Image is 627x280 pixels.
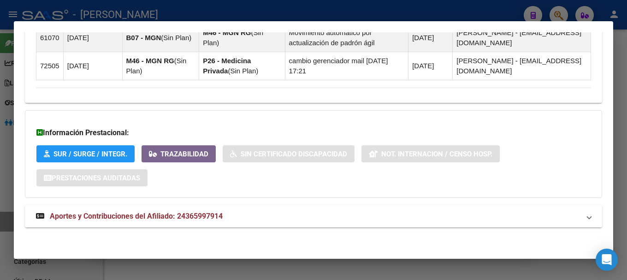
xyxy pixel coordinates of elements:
[361,145,500,162] button: Not. Internacion / Censo Hosp.
[285,52,408,80] td: cambio gerenciador mail [DATE] 17:21
[408,52,453,80] td: [DATE]
[160,150,208,158] span: Trazabilidad
[122,52,199,80] td: ( )
[50,212,223,220] span: Aportes y Contribuciones del Afiliado: 24365997914
[36,24,64,52] td: 61070
[36,145,135,162] button: SUR / SURGE / INTEGR.
[126,57,187,75] span: Sin Plan
[142,145,216,162] button: Trazabilidad
[453,52,591,80] td: [PERSON_NAME] - [EMAIL_ADDRESS][DOMAIN_NAME]
[52,174,140,182] span: Prestaciones Auditadas
[163,34,189,42] span: Sin Plan
[53,150,127,158] span: SUR / SURGE / INTEGR.
[223,145,355,162] button: Sin Certificado Discapacidad
[203,29,263,47] span: Sin Plan
[241,150,347,158] span: Sin Certificado Discapacidad
[122,24,199,52] td: ( )
[63,52,122,80] td: [DATE]
[203,57,251,75] strong: P26 - Medicina Privada
[126,57,174,65] strong: M46 - MGN RG
[36,169,148,186] button: Prestaciones Auditadas
[199,52,285,80] td: ( )
[36,127,591,138] h3: Información Prestacional:
[381,150,492,158] span: Not. Internacion / Censo Hosp.
[36,52,64,80] td: 72505
[25,205,602,227] mat-expansion-panel-header: Aportes y Contribuciones del Afiliado: 24365997914
[285,24,408,52] td: Movimiento automático por actualización de padrón ágil
[203,29,251,36] strong: M46 - MGN RG
[453,24,591,52] td: [PERSON_NAME] - [EMAIL_ADDRESS][DOMAIN_NAME]
[63,24,122,52] td: [DATE]
[596,249,618,271] div: Open Intercom Messenger
[230,67,256,75] span: Sin Plan
[126,34,161,42] strong: B07 - MGN
[408,24,453,52] td: [DATE]
[199,24,285,52] td: ( )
